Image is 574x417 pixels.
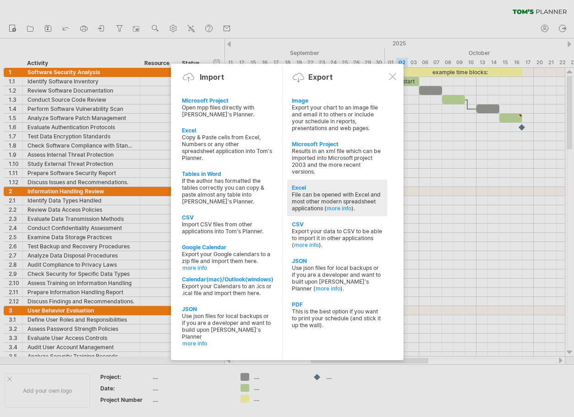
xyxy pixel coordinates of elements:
div: Tables in Word [182,170,273,177]
a: more info [316,285,340,292]
div: Export your chart to an image file and email it to others or include your schedule in reports, pr... [292,104,383,132]
div: Export your data to CSV to be able to import it in other applications ( ). [292,228,383,248]
div: Export [308,72,333,82]
div: Copy & Paste cells from Excel, Numbers or any other spreadsheet application into Tom's Planner. [182,134,273,161]
div: Microsoft Project [292,141,383,148]
div: PDF [292,301,383,308]
div: Image [292,97,383,104]
div: Results in an xml file which can be imported into Microsoft project 2003 and the more recent vers... [292,148,383,175]
div: This is the best option if you want to print your schedule (and stick it up the wall). [292,308,383,329]
a: more info [182,340,273,347]
div: CSV [292,221,383,228]
a: more info [294,241,319,248]
div: JSON [292,258,383,264]
a: more info [327,205,351,212]
div: Use json files for local backups or if you are a developer and want to built upon [PERSON_NAME]'s... [292,264,383,292]
div: File can be opened with Excel and most other modern spreadsheet applications ( ). [292,191,383,212]
div: Excel [182,127,273,134]
div: If the author has formatted the tables correctly you can copy & paste almost any table into [PERS... [182,177,273,205]
div: Import [200,72,224,82]
a: more info [182,264,273,271]
div: Excel [292,184,383,191]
